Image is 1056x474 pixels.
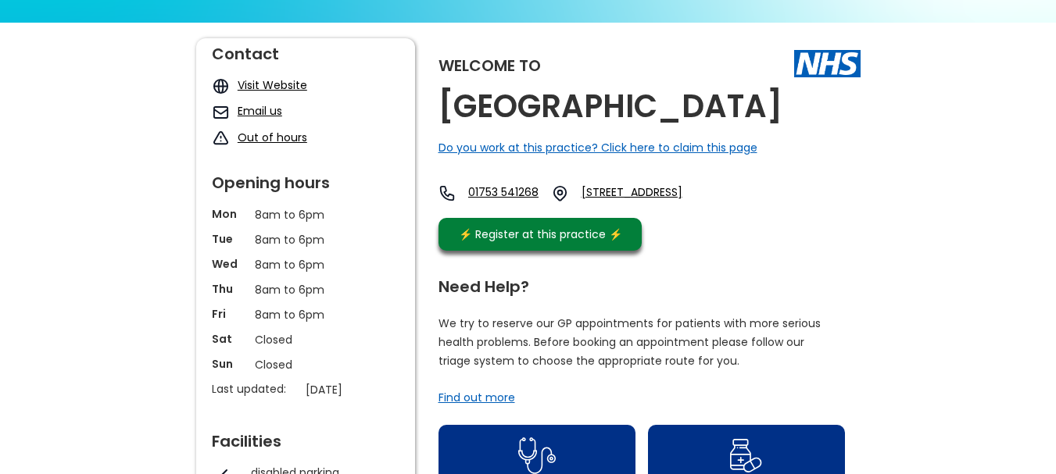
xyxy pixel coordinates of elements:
p: Mon [212,206,247,222]
p: 8am to 6pm [255,281,356,298]
img: telephone icon [439,184,456,202]
div: Need Help? [439,271,845,294]
div: Opening hours [212,167,399,191]
a: Visit Website [238,77,307,93]
img: mail icon [212,103,230,121]
p: Closed [255,356,356,373]
p: Wed [212,256,247,272]
a: ⚡️ Register at this practice ⚡️ [439,218,642,251]
img: exclamation icon [212,130,230,148]
p: 8am to 6pm [255,306,356,323]
img: The NHS logo [794,50,861,77]
p: Tue [212,231,247,247]
h2: [GEOGRAPHIC_DATA] [439,89,782,124]
p: [DATE] [306,381,407,398]
p: Sat [212,331,247,347]
a: Find out more [439,390,515,405]
div: Facilities [212,426,399,449]
div: ⚡️ Register at this practice ⚡️ [451,226,631,243]
p: 8am to 6pm [255,206,356,223]
a: Email us [238,103,282,119]
p: Thu [212,281,247,297]
div: Contact [212,38,399,62]
a: [STREET_ADDRESS] [582,184,722,202]
p: 8am to 6pm [255,231,356,248]
a: 01753 541268 [468,184,539,202]
p: Sun [212,356,247,372]
a: Out of hours [238,130,307,145]
p: 8am to 6pm [255,256,356,273]
a: Do you work at this practice? Click here to claim this page [439,140,757,155]
p: Last updated: [212,381,298,397]
div: Welcome to [439,58,541,73]
p: Closed [255,331,356,348]
img: globe icon [212,77,230,95]
p: Fri [212,306,247,322]
p: We try to reserve our GP appointments for patients with more serious health problems. Before book... [439,314,822,370]
img: practice location icon [551,184,569,202]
